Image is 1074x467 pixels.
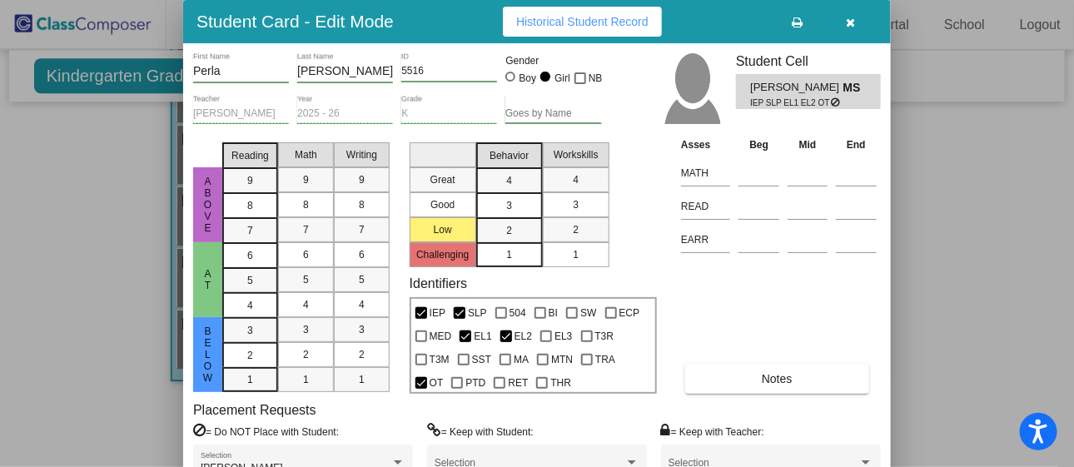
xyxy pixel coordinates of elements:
[247,198,253,213] span: 8
[551,350,573,370] span: MTN
[193,423,339,440] label: = Do NOT Place with Student:
[193,108,289,120] input: teacher
[401,108,497,120] input: grade
[247,248,253,263] span: 6
[359,222,365,237] span: 7
[359,322,365,337] span: 3
[681,227,730,252] input: assessment
[515,326,532,346] span: EL2
[554,147,599,162] span: Workskills
[506,173,512,188] span: 4
[297,108,393,120] input: year
[514,350,529,370] span: MA
[468,303,487,323] span: SLP
[359,272,365,287] span: 5
[843,79,867,97] span: MS
[750,97,831,109] span: IEP SLP EL1 EL2 OT
[573,197,579,212] span: 3
[508,373,528,393] span: RET
[201,268,216,291] span: At
[247,348,253,363] span: 2
[573,247,579,262] span: 1
[549,303,558,323] span: BI
[516,15,649,28] span: Historical Student Record
[346,147,377,162] span: Writing
[573,222,579,237] span: 2
[201,176,216,234] span: Above
[510,303,526,323] span: 504
[550,373,571,393] span: THR
[303,272,309,287] span: 5
[303,297,309,312] span: 4
[589,68,603,88] span: NB
[580,303,596,323] span: SW
[196,11,394,32] h3: Student Card - Edit Mode
[506,223,512,238] span: 2
[762,372,793,385] span: Notes
[619,303,640,323] span: ECP
[465,373,485,393] span: PTD
[750,79,843,97] span: [PERSON_NAME]
[247,372,253,387] span: 1
[359,172,365,187] span: 9
[303,222,309,237] span: 7
[247,323,253,338] span: 3
[677,136,734,154] th: Asses
[685,364,868,394] button: Notes
[554,71,570,86] div: Girl
[490,148,529,163] span: Behavior
[401,66,497,77] input: Enter ID
[303,172,309,187] span: 9
[430,326,452,346] span: MED
[681,194,730,219] input: assessment
[231,148,269,163] span: Reading
[506,198,512,213] span: 3
[503,7,662,37] button: Historical Student Record
[783,136,832,154] th: Mid
[295,147,317,162] span: Math
[359,197,365,212] span: 8
[505,108,601,120] input: goes by name
[303,372,309,387] span: 1
[201,325,216,384] span: Below
[573,172,579,187] span: 4
[595,326,614,346] span: T3R
[734,136,783,154] th: Beg
[519,71,537,86] div: Boy
[247,273,253,288] span: 5
[427,423,534,440] label: = Keep with Student:
[193,402,316,418] label: Placement Requests
[359,347,365,362] span: 2
[359,297,365,312] span: 4
[832,136,881,154] th: End
[303,322,309,337] span: 3
[661,423,764,440] label: = Keep with Teacher:
[554,326,572,346] span: EL3
[430,303,445,323] span: IEP
[247,298,253,313] span: 4
[472,350,491,370] span: SST
[430,350,450,370] span: T3M
[247,223,253,238] span: 7
[430,373,444,393] span: OT
[474,326,491,346] span: EL1
[247,173,253,188] span: 9
[359,372,365,387] span: 1
[410,276,467,291] label: Identifiers
[359,247,365,262] span: 6
[736,53,881,69] h3: Student Cell
[303,347,309,362] span: 2
[681,161,730,186] input: assessment
[506,247,512,262] span: 1
[303,247,309,262] span: 6
[505,53,601,68] mat-label: Gender
[303,197,309,212] span: 8
[595,350,615,370] span: TRA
